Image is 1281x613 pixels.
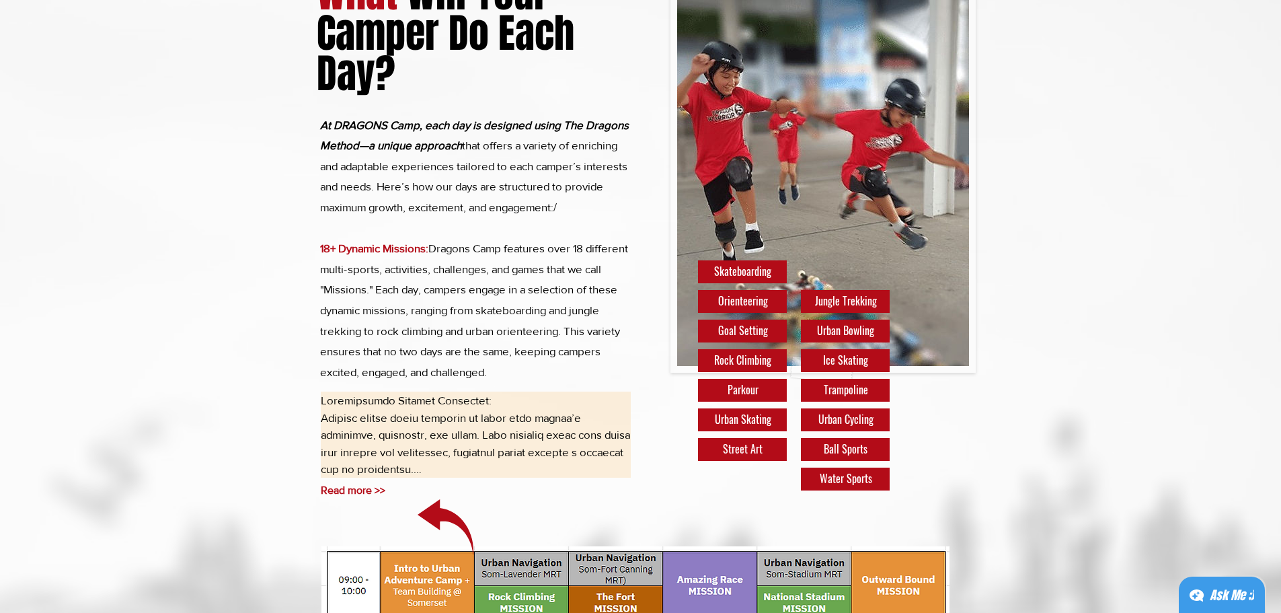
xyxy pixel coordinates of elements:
[321,392,631,478] p: Loremipsumdo Sitamet Consectet: Adipisc elitse doeiu temporin ut labor etdo magnaa’e adminimve, q...
[714,352,771,368] span: Rock Climbing
[817,322,874,338] span: Urban Bowling
[714,263,771,279] span: Skateboarding
[715,411,771,427] span: Urban Skating
[823,352,868,368] span: Ice Skating
[824,382,868,398] span: Trampoline
[320,242,428,254] span: 18+ Dynamic Missions:
[824,441,867,457] span: Ball Sports
[320,118,629,152] span: At DRAGONS Camp, each day is designed using The Dragons Method—a unique approach
[320,115,633,383] p: Dragons Camp features over 18 different multi-sports, activities, challenges, and games that we c...
[718,293,768,309] span: Orienteering
[818,411,874,427] span: Urban Cycling
[320,118,629,213] span: that offers a variety of enriching and adaptable experiences tailored to each camper’s interests ...
[728,382,759,398] span: Parkour
[820,470,872,486] span: Water Sports
[1210,586,1254,605] div: Ask Me ;)
[815,293,877,309] span: Jungle Trekking
[718,322,768,338] span: Goal Setting
[321,484,385,496] button: Read more >>
[723,441,763,457] span: Street Art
